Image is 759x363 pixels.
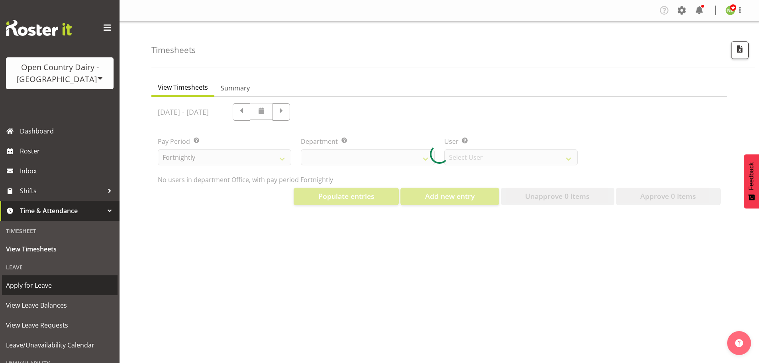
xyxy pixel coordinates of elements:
span: Leave/Unavailability Calendar [6,339,114,351]
span: View Timesheets [158,82,208,92]
button: Feedback - Show survey [744,154,759,208]
span: Dashboard [20,125,116,137]
span: Roster [20,145,116,157]
span: Feedback [748,162,755,190]
span: View Leave Balances [6,299,114,311]
span: Time & Attendance [20,205,104,217]
span: View Leave Requests [6,319,114,331]
div: Leave [2,259,118,275]
span: Summary [221,83,250,93]
span: Inbox [20,165,116,177]
img: nicole-lloyd7454.jpg [726,6,735,15]
a: Apply for Leave [2,275,118,295]
div: Timesheet [2,223,118,239]
a: View Leave Requests [2,315,118,335]
span: View Timesheets [6,243,114,255]
a: View Timesheets [2,239,118,259]
img: help-xxl-2.png [735,339,743,347]
button: Export CSV [731,41,749,59]
a: View Leave Balances [2,295,118,315]
h4: Timesheets [151,45,196,55]
span: Shifts [20,185,104,197]
div: Open Country Dairy - [GEOGRAPHIC_DATA] [14,61,106,85]
img: Rosterit website logo [6,20,72,36]
a: Leave/Unavailability Calendar [2,335,118,355]
span: Apply for Leave [6,279,114,291]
